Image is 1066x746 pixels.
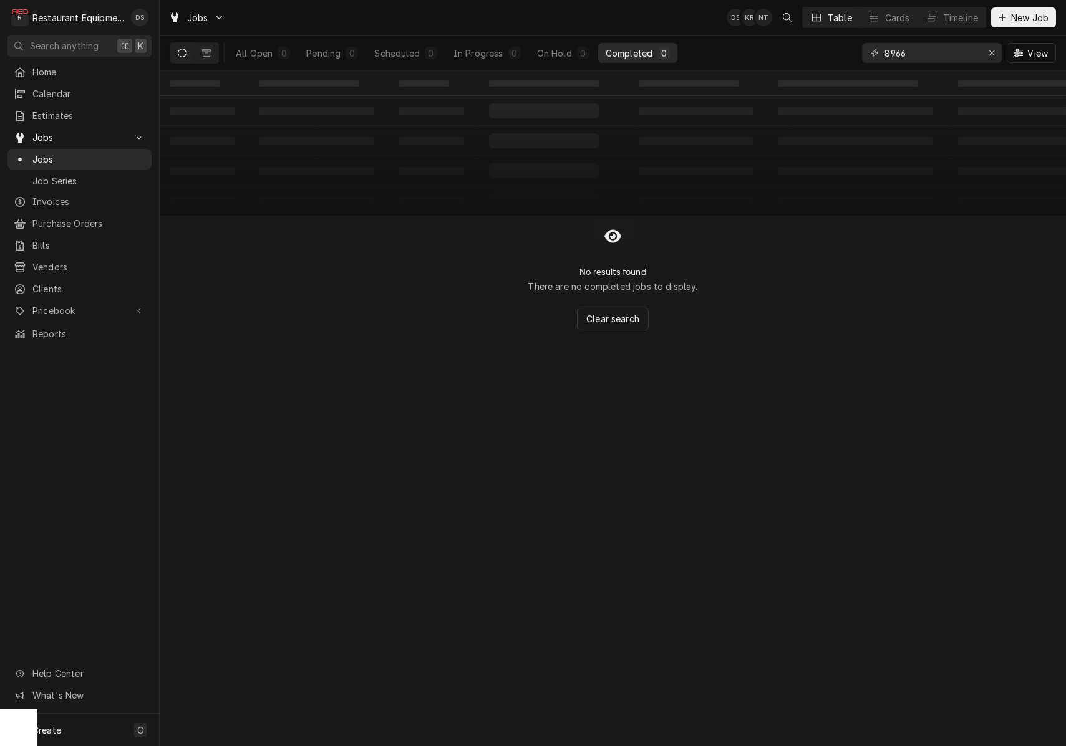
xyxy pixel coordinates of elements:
[828,11,852,24] div: Table
[131,9,148,26] div: Derek Stewart's Avatar
[32,65,145,79] span: Home
[7,300,152,321] a: Go to Pricebook
[32,725,61,735] span: Create
[32,217,145,230] span: Purchase Orders
[138,39,143,52] span: K
[32,689,144,702] span: What's New
[32,195,145,208] span: Invoices
[741,9,758,26] div: Kelli Robinette's Avatar
[170,80,220,87] span: ‌
[755,9,772,26] div: NT
[943,11,978,24] div: Timeline
[778,80,918,87] span: ‌
[32,153,145,166] span: Jobs
[163,7,230,28] a: Go to Jobs
[32,304,127,317] span: Pricebook
[7,127,152,148] a: Go to Jobs
[236,47,273,60] div: All Open
[7,149,152,170] a: Jobs
[32,261,145,274] span: Vendors
[11,9,29,26] div: R
[32,11,124,24] div: Restaurant Equipment Diagnostics
[30,39,99,52] span: Search anything
[727,9,744,26] div: Derek Stewart's Avatar
[32,109,145,122] span: Estimates
[7,84,152,104] a: Calendar
[7,213,152,234] a: Purchase Orders
[11,9,29,26] div: Restaurant Equipment Diagnostics's Avatar
[160,71,1066,216] table: Completed Jobs List Loading
[32,667,144,680] span: Help Center
[32,239,145,252] span: Bills
[7,35,152,57] button: Search anything⌘K
[7,171,152,191] a: Job Series
[606,47,652,60] div: Completed
[885,11,910,24] div: Cards
[32,175,145,188] span: Job Series
[777,7,797,27] button: Open search
[259,80,359,87] span: ‌
[584,312,642,325] span: Clear search
[32,327,145,340] span: Reports
[7,235,152,256] a: Bills
[7,105,152,126] a: Estimates
[348,47,356,60] div: 0
[884,43,978,63] input: Keyword search
[7,685,152,705] a: Go to What's New
[7,663,152,684] a: Go to Help Center
[741,9,758,26] div: KR
[755,9,772,26] div: Nick Tussey's Avatar
[511,47,518,60] div: 0
[120,39,129,52] span: ⌘
[7,191,152,212] a: Invoices
[489,80,599,87] span: ‌
[399,80,449,87] span: ‌
[1009,11,1051,24] span: New Job
[7,323,152,344] a: Reports
[639,80,739,87] span: ‌
[727,9,744,26] div: DS
[187,11,208,24] span: Jobs
[280,47,288,60] div: 0
[982,43,1002,63] button: Erase input
[7,257,152,277] a: Vendors
[453,47,503,60] div: In Progress
[427,47,435,60] div: 0
[1007,43,1056,63] button: View
[991,7,1056,27] button: New Job
[579,47,587,60] div: 0
[32,87,145,100] span: Calendar
[537,47,572,60] div: On Hold
[32,131,127,144] span: Jobs
[306,47,341,60] div: Pending
[32,282,145,295] span: Clients
[577,308,649,330] button: Clear search
[137,724,143,737] span: C
[528,280,697,293] p: There are no completed jobs to display.
[579,267,646,277] h2: No results found
[7,279,152,299] a: Clients
[660,47,667,60] div: 0
[1025,47,1050,60] span: View
[7,62,152,82] a: Home
[374,47,419,60] div: Scheduled
[131,9,148,26] div: DS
